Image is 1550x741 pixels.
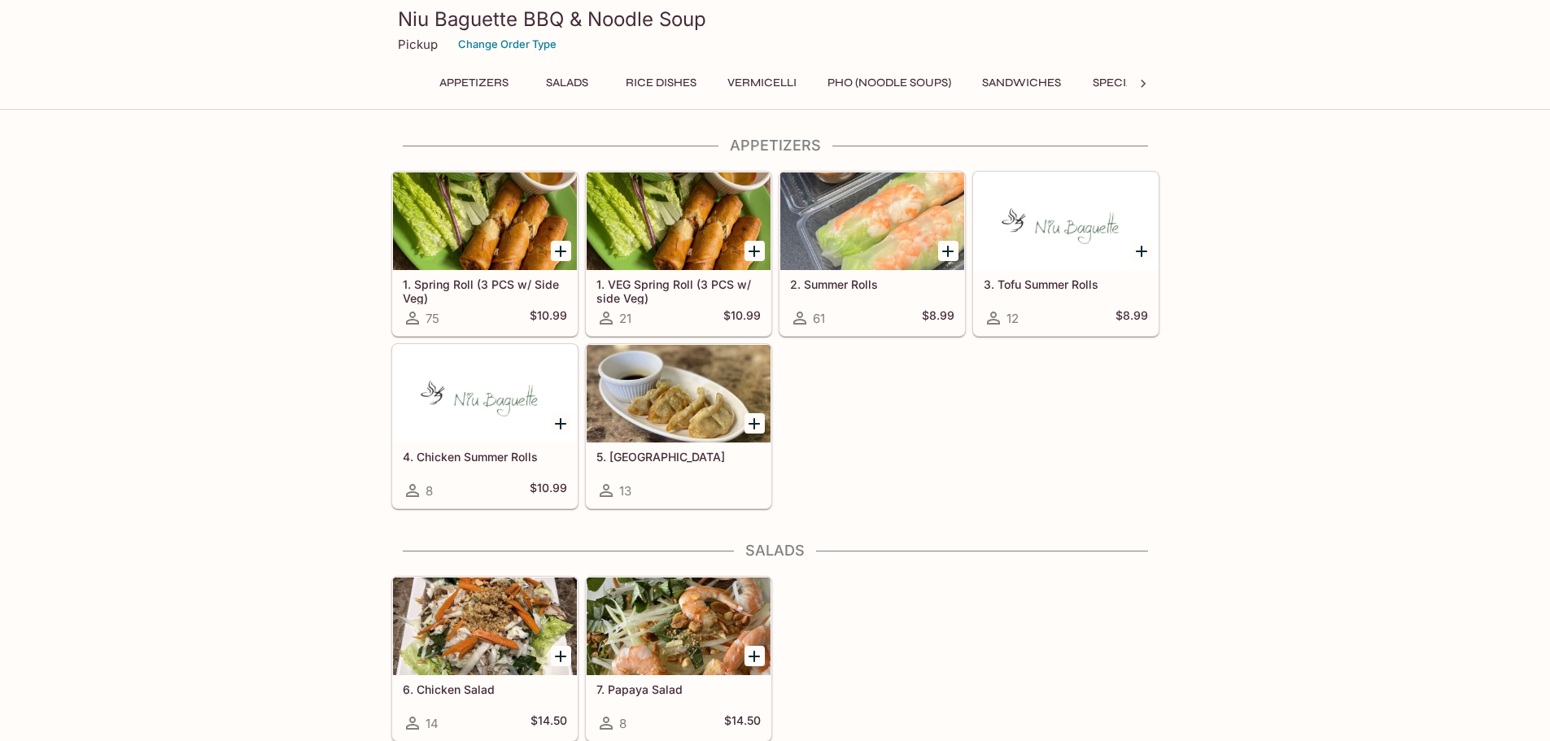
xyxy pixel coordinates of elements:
a: 1. Spring Roll (3 PCS w/ Side Veg)75$10.99 [392,172,578,336]
button: Add 2. Summer Rolls [938,241,958,261]
h5: $10.99 [530,308,567,328]
a: 4. Chicken Summer Rolls8$10.99 [392,344,578,508]
span: 14 [426,716,439,731]
button: Add 4. Chicken Summer Rolls [551,413,571,434]
span: 8 [426,483,433,499]
a: 7. Papaya Salad8$14.50 [586,577,771,741]
h5: 2. Summer Rolls [790,277,954,291]
span: 75 [426,311,439,326]
h5: $8.99 [922,308,954,328]
a: 2. Summer Rolls61$8.99 [779,172,965,336]
button: Add 6. Chicken Salad [551,646,571,666]
div: 1. Spring Roll (3 PCS w/ Side Veg) [393,172,577,270]
a: 3. Tofu Summer Rolls12$8.99 [973,172,1159,336]
button: Add 1. Spring Roll (3 PCS w/ Side Veg) [551,241,571,261]
span: 12 [1006,311,1019,326]
div: 7. Papaya Salad [587,578,771,675]
button: Vermicelli [718,72,806,94]
button: Salads [530,72,604,94]
h3: Niu Baguette BBQ & Noodle Soup [398,7,1153,32]
h5: 6. Chicken Salad [403,682,567,696]
button: Change Order Type [451,32,564,57]
a: 5. [GEOGRAPHIC_DATA]13 [586,344,771,508]
h5: 5. [GEOGRAPHIC_DATA] [596,450,761,464]
h5: $8.99 [1116,308,1148,328]
div: 6. Chicken Salad [393,578,577,675]
h5: $10.99 [530,481,567,500]
h5: 1. Spring Roll (3 PCS w/ Side Veg) [403,277,567,304]
h5: 7. Papaya Salad [596,682,761,696]
span: 8 [619,716,627,731]
h4: Appetizers [391,137,1159,155]
span: 61 [813,311,825,326]
button: Add 1. VEG Spring Roll (3 PCS w/ side Veg) [744,241,765,261]
div: 2. Summer Rolls [780,172,964,270]
h4: Salads [391,542,1159,560]
div: 3. Tofu Summer Rolls [974,172,1158,270]
a: 1. VEG Spring Roll (3 PCS w/ side Veg)21$10.99 [586,172,771,336]
span: 13 [619,483,631,499]
h5: 4. Chicken Summer Rolls [403,450,567,464]
div: 4. Chicken Summer Rolls [393,345,577,442]
button: Rice Dishes [617,72,705,94]
h5: 1. VEG Spring Roll (3 PCS w/ side Veg) [596,277,761,304]
button: Sandwiches [973,72,1070,94]
p: Pickup [398,37,438,52]
h5: 3. Tofu Summer Rolls [984,277,1148,291]
div: 5. Gyoza [587,345,771,442]
span: 21 [619,311,631,326]
a: 6. Chicken Salad14$14.50 [392,577,578,741]
button: Specials [1083,72,1156,94]
div: 1. VEG Spring Roll (3 PCS w/ side Veg) [587,172,771,270]
button: Appetizers [430,72,517,94]
button: Add 5. Gyoza [744,413,765,434]
h5: $10.99 [723,308,761,328]
h5: $14.50 [724,713,761,733]
button: Add 7. Papaya Salad [744,646,765,666]
h5: $14.50 [530,713,567,733]
button: Pho (Noodle Soups) [819,72,960,94]
button: Add 3. Tofu Summer Rolls [1132,241,1152,261]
